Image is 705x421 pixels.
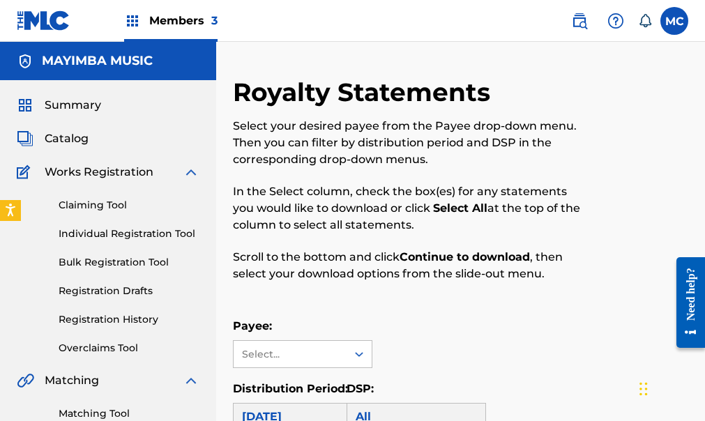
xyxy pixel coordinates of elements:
img: Accounts [17,53,33,70]
span: Works Registration [45,164,153,181]
p: In the Select column, check the box(es) for any statements you would like to download or click at... [233,183,584,234]
h5: MAYIMBA MUSIC [42,53,153,69]
label: DSP: [347,382,374,395]
div: User Menu [660,7,688,35]
div: Select... [242,347,337,362]
label: Payee: [233,319,272,332]
p: Scroll to the bottom and click , then select your download options from the slide-out menu. [233,249,584,282]
a: Overclaims Tool [59,341,199,355]
div: Drag [639,368,648,410]
img: Catalog [17,130,33,147]
a: Individual Registration Tool [59,227,199,241]
img: expand [183,372,199,389]
a: CatalogCatalog [17,130,89,147]
div: Notifications [638,14,652,28]
h2: Royalty Statements [233,77,497,108]
img: search [571,13,588,29]
iframe: Resource Center [666,247,705,359]
span: 3 [211,14,218,27]
span: Summary [45,97,101,114]
div: Help [602,7,630,35]
strong: Select All [433,201,487,215]
a: Bulk Registration Tool [59,255,199,270]
span: Matching [45,372,99,389]
a: Registration History [59,312,199,327]
span: Members [149,13,218,29]
img: Works Registration [17,164,35,181]
img: Summary [17,97,33,114]
label: Distribution Period: [233,382,348,395]
iframe: Chat Widget [635,354,705,421]
strong: Continue to download [400,250,530,263]
a: Claiming Tool [59,198,199,213]
img: Matching [17,372,34,389]
img: MLC Logo [17,10,70,31]
span: Catalog [45,130,89,147]
img: Top Rightsholders [124,13,141,29]
a: SummarySummary [17,97,101,114]
img: expand [183,164,199,181]
img: help [607,13,624,29]
a: Registration Drafts [59,284,199,298]
p: Select your desired payee from the Payee drop-down menu. Then you can filter by distribution peri... [233,118,584,168]
a: Public Search [566,7,593,35]
a: Matching Tool [59,406,199,421]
